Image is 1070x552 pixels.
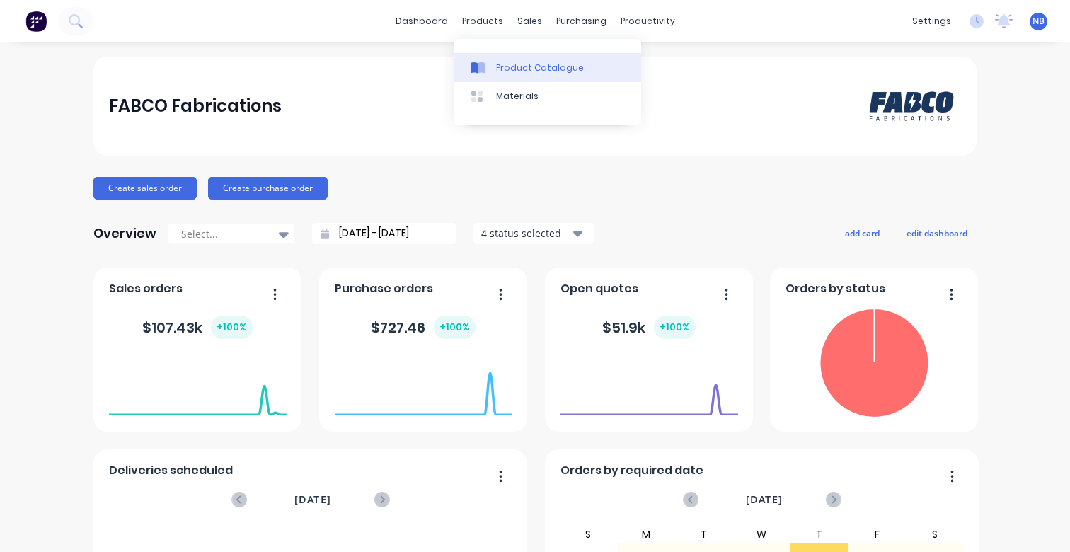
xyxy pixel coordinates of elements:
div: FABCO Fabrications [109,92,282,120]
div: settings [905,11,958,32]
div: Product Catalogue [496,62,584,74]
div: + 100 % [434,316,476,339]
div: M [617,526,675,543]
button: 4 status selected [473,223,594,244]
div: T [790,526,848,543]
span: [DATE] [294,492,331,507]
a: Product Catalogue [454,53,641,81]
button: add card [836,224,889,242]
span: Orders by status [786,280,885,297]
span: Sales orders [109,280,183,297]
div: 4 status selected [481,226,570,241]
div: + 100 % [654,316,696,339]
div: S [560,526,618,543]
div: sales [510,11,549,32]
button: edit dashboard [897,224,977,242]
a: dashboard [389,11,455,32]
span: NB [1032,15,1045,28]
img: Factory [25,11,47,32]
div: $ 107.43k [142,316,253,339]
div: Materials [496,90,539,103]
div: Overview [93,219,156,248]
div: F [848,526,906,543]
div: $ 727.46 [371,316,476,339]
div: S [906,526,964,543]
img: FABCO Fabrications [862,76,961,136]
div: T [675,526,733,543]
span: Open quotes [560,280,638,297]
span: [DATE] [746,492,783,507]
a: Materials [454,82,641,110]
span: Orders by required date [560,462,703,479]
div: + 100 % [211,316,253,339]
div: W [732,526,790,543]
span: Purchase orders [335,280,433,297]
div: products [455,11,510,32]
div: $ 51.9k [602,316,696,339]
div: productivity [614,11,682,32]
div: purchasing [549,11,614,32]
button: Create purchase order [208,177,328,200]
button: Create sales order [93,177,197,200]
